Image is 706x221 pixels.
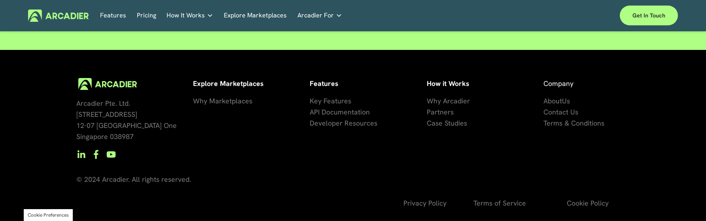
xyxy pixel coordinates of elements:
[193,79,263,88] strong: Explore Marketplaces
[620,6,678,25] a: Get in touch
[297,10,342,22] a: folder dropdown
[473,198,526,209] a: Terms of Service
[167,10,205,21] span: How It Works
[137,10,156,22] a: Pricing
[473,198,526,208] span: Terms of Service
[543,107,578,116] span: Contact Us
[106,150,116,159] a: YouTube
[403,198,447,209] a: Privacy Policy
[427,95,470,107] a: Why Arcadier
[543,79,574,88] span: Company
[310,96,351,105] span: Key Features
[567,198,609,209] a: Cookie Policy
[310,79,338,88] strong: Features
[427,96,470,105] span: Why Arcadier
[297,10,334,21] span: Arcadier For
[562,96,570,105] span: Us
[435,118,467,129] a: se Studies
[28,212,69,218] button: Cookie Preferences
[100,10,126,22] a: Features
[666,183,706,221] iframe: Chat Widget
[543,95,562,107] a: About
[431,107,454,116] span: artners
[427,79,469,88] strong: How it Works
[427,118,435,128] span: Ca
[543,96,562,105] span: About
[543,118,604,128] span: Terms & Conditions
[310,118,377,129] a: Developer Resources
[543,107,578,118] a: Contact Us
[76,175,191,184] span: © 2024 Arcadier. All rights reserved.
[193,96,252,105] span: Why Marketplaces
[310,95,351,107] a: Key Features
[76,150,86,159] a: LinkedIn
[76,99,177,141] span: Arcadier Pte. Ltd. [STREET_ADDRESS] 12-07 [GEOGRAPHIC_DATA] One Singapore 038987
[310,107,370,116] span: API Documentation
[427,107,431,116] span: P
[543,118,604,129] a: Terms & Conditions
[435,118,467,128] span: se Studies
[310,118,377,128] span: Developer Resources
[24,209,73,221] section: Manage previously selected cookie options
[310,107,370,118] a: API Documentation
[28,10,89,22] img: Arcadier
[403,198,447,208] span: Privacy Policy
[567,198,609,208] span: Cookie Policy
[427,107,431,118] a: P
[427,118,435,129] a: Ca
[91,150,101,159] a: Facebook
[224,10,287,22] a: Explore Marketplaces
[167,10,213,22] a: folder dropdown
[193,95,252,107] a: Why Marketplaces
[431,107,454,118] a: artners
